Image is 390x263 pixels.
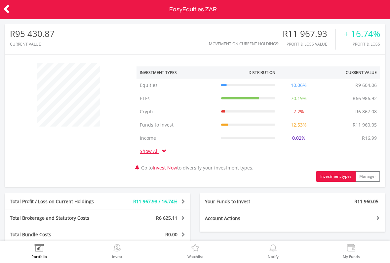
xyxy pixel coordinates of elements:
span: R11 967.93 / 16.74% [133,198,177,205]
td: Equities [136,79,218,92]
td: Funds to Invest [136,118,218,131]
td: R66 986.92 [349,92,380,105]
div: + 16.74% [344,29,380,39]
img: Invest Now [112,244,122,253]
label: Portfolio [31,255,47,258]
img: View Notifications [268,244,278,253]
span: R0.00 [165,231,177,238]
a: Invest Now [153,165,177,171]
td: Income [136,131,218,145]
a: Show All [140,148,162,154]
button: Investment types [316,171,356,182]
div: Go to to diversify your investment types. [132,60,385,182]
img: View Funds [346,244,356,253]
label: My Funds [343,255,360,258]
td: R16.99 [359,131,380,145]
label: Watchlist [187,255,203,258]
td: 7.2% [279,105,319,118]
a: Watchlist [187,244,203,258]
th: Investment Types [136,66,218,79]
div: Account Actions [200,215,292,222]
td: Crypto [136,105,218,118]
td: 0.02% [279,131,319,145]
a: Portfolio [31,244,47,258]
a: Notify [268,244,279,258]
button: Manager [355,171,380,182]
img: Watchlist [190,244,200,253]
a: My Funds [343,244,360,258]
div: Total Profit / Loss on Current Holdings [5,198,113,205]
td: 70.19% [279,92,319,105]
span: R6 625.11 [156,215,177,221]
label: Notify [268,255,279,258]
div: R11 967.93 [283,29,335,39]
div: Your Funds to Invest [200,198,292,205]
td: R9 604.06 [352,79,380,92]
div: Distribution [249,70,275,75]
div: Profit & Loss Value [283,42,335,46]
td: R11 960.05 [349,118,380,131]
div: Total Brokerage and Statutory Costs [5,215,113,221]
td: 10.06% [279,79,319,92]
a: Invest [112,244,122,258]
div: CURRENT VALUE [10,42,55,46]
th: Current Value [319,66,380,79]
label: Invest [112,255,122,258]
div: Total Bundle Costs [5,231,113,238]
div: Profit & Loss [344,42,380,46]
td: 12.53% [279,118,319,131]
td: ETFs [136,92,218,105]
img: View Portfolio [34,244,44,253]
div: Movement on Current Holdings: [209,42,279,46]
div: R95 430.87 [10,29,55,39]
span: R11 960.05 [354,198,378,205]
td: R6 867.08 [352,105,380,118]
